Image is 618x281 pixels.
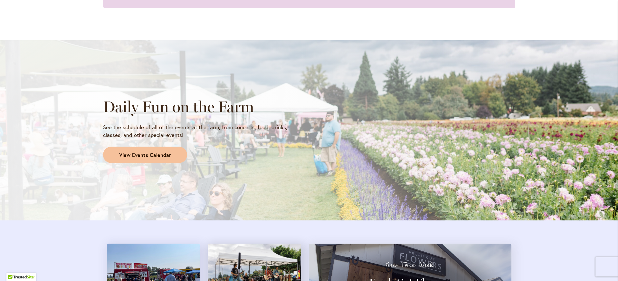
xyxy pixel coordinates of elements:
h2: Daily Fun on the Farm [103,98,303,116]
span: View Events Calendar [119,151,171,159]
p: See the schedule of all of the events at the farm, from concerts, food, drinks, classes, and othe... [103,123,303,139]
a: View Events Calendar [103,147,187,163]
